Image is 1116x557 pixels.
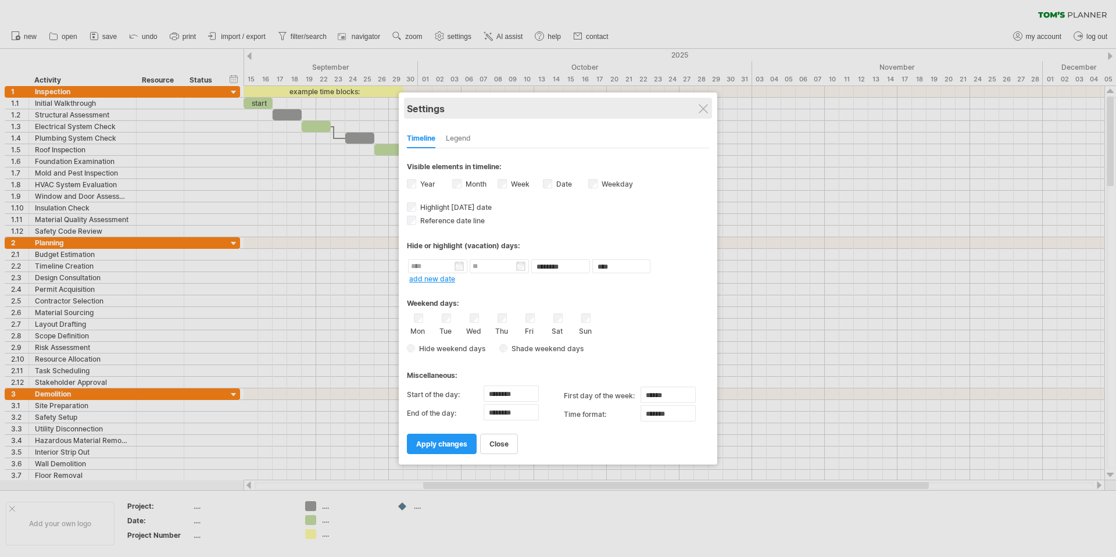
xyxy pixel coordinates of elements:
[489,440,509,448] span: close
[599,180,633,188] label: Weekday
[407,434,477,454] a: apply changes
[416,440,467,448] span: apply changes
[407,241,709,250] div: Hide or highlight (vacation) days:
[564,387,641,405] label: first day of the week:
[407,360,709,383] div: Miscellaneous:
[480,434,518,454] a: close
[407,404,484,423] label: End of the day:
[407,98,709,119] div: Settings
[418,180,435,188] label: Year
[509,180,530,188] label: Week
[554,180,572,188] label: Date
[550,324,564,335] label: Sat
[415,344,485,353] span: Hide weekend days
[418,203,492,212] span: Highlight [DATE] date
[507,344,584,353] span: Shade weekend days
[446,130,471,148] div: Legend
[407,130,435,148] div: Timeline
[522,324,536,335] label: Fri
[409,274,455,283] a: add new date
[438,324,453,335] label: Tue
[410,324,425,335] label: Mon
[418,216,485,225] span: Reference date line
[466,324,481,335] label: Wed
[463,180,487,188] label: Month
[494,324,509,335] label: Thu
[407,162,709,174] div: Visible elements in timeline:
[407,385,484,404] label: Start of the day:
[564,405,641,424] label: Time format:
[407,288,709,310] div: Weekend days:
[578,324,592,335] label: Sun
